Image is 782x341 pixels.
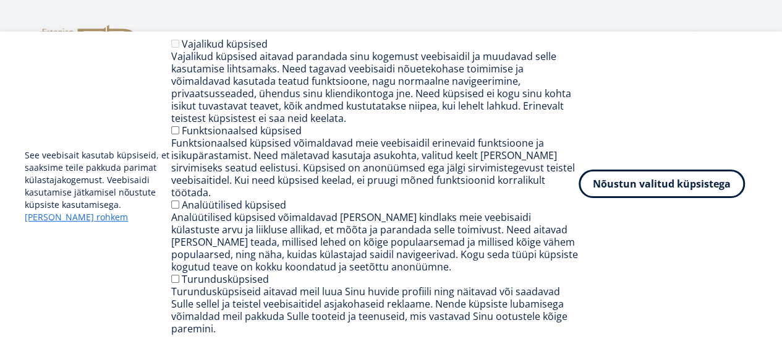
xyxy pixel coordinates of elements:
[171,50,579,124] div: Vajalikud küpsised aitavad parandada sinu kogemust veebisaidil ja muudavad selle kasutamise lihts...
[171,137,579,199] div: Funktsionaalsed küpsised võimaldavad meie veebisaidil erinevaid funktsioone ja isikupärastamist. ...
[182,198,286,212] label: Analüütilised küpsised
[579,170,745,198] button: Nõustun valitud küpsistega
[25,211,128,223] a: [PERSON_NAME] rohkem
[182,272,269,286] label: Turundusküpsised
[25,149,171,223] p: See veebisait kasutab küpsiseid, et saaksime teile pakkuda parimat külastajakogemust. Veebisaidi ...
[182,37,268,51] label: Vajalikud küpsised
[182,124,302,137] label: Funktsionaalsed küpsised
[171,211,579,273] div: Analüütilised küpsised võimaldavad [PERSON_NAME] kindlaks meie veebisaidi külastuste arvu ja liik...
[171,285,579,335] div: Turundusküpsiseid aitavad meil luua Sinu huvide profiili ning näitavad või saadavad Sulle sellel ...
